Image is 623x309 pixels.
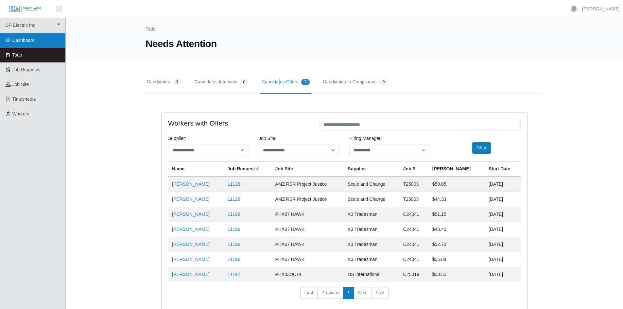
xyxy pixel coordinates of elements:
td: PHX67 HAWK [271,207,344,222]
label: job site: [259,135,276,142]
nav: pagination [168,287,521,304]
a: [PERSON_NAME] [172,257,210,262]
th: Name [168,162,224,177]
a: 11196 [228,212,240,217]
a: 11196 [228,257,240,262]
td: [DATE] [485,192,521,207]
td: $51.15 [428,207,485,222]
td: PHX67 HAWK [271,237,344,252]
td: C24041 [399,222,428,237]
td: C24041 [399,237,428,252]
span: Workers [12,111,29,116]
a: [PERSON_NAME] [172,272,210,277]
td: $53.55 [428,267,485,282]
td: HS International [344,267,399,282]
a: Candidates In Compliance [321,71,389,94]
a: [PERSON_NAME] [172,197,210,202]
span: Dashboard [12,38,35,43]
td: PHX03DC14 [271,267,344,282]
a: 11197 [228,272,240,277]
a: 11126 [228,181,240,187]
a: Todo [146,26,155,32]
th: Start Date [485,162,521,177]
td: Scale and Change [344,177,399,192]
a: 11196 [228,242,240,247]
label: Hiring Manager: [349,135,382,142]
a: Candidates Interview [193,71,250,94]
a: [PERSON_NAME] [582,6,620,12]
td: [DATE] [485,222,521,237]
td: T25003 [399,177,428,192]
td: C25019 [399,267,428,282]
td: C24041 [399,207,428,222]
td: [DATE] [485,177,521,192]
td: X3 Tradesman [344,207,399,222]
td: $55.08 [428,252,485,267]
td: [DATE] [485,252,521,267]
th: Supplier [344,162,399,177]
span: job site [12,82,29,87]
td: Scale and Change [344,192,399,207]
span: Todo [12,52,22,58]
span: 0 [240,79,249,85]
span: Job Requests [12,67,41,72]
label: Supplier: [168,135,186,142]
nav: Tabs [146,71,543,94]
img: SLM Logo [9,6,42,13]
a: [PERSON_NAME] [172,242,210,247]
td: [DATE] [485,267,521,282]
span: 7 [301,79,310,85]
th: [PERSON_NAME] [428,162,485,177]
td: $44.33 [428,192,485,207]
span: 0 [379,79,388,85]
a: [PERSON_NAME] [172,212,210,217]
button: Filter [472,142,491,154]
td: C24041 [399,252,428,267]
a: 1 [343,287,354,299]
td: T25003 [399,192,428,207]
a: Candidates [146,71,183,94]
td: $52.70 [428,237,485,252]
th: job site [271,162,344,177]
td: X3 Tradesman [344,252,399,267]
a: Candidates Offers [260,71,311,94]
a: [PERSON_NAME] [172,181,210,187]
h1: Needs Attention [146,38,543,50]
td: X3 Tradesman [344,237,399,252]
td: AMZ RSR Project Justice [271,192,344,207]
a: 11196 [228,227,240,232]
td: [DATE] [485,237,521,252]
td: AMZ RSR Project Justice [271,177,344,192]
th: Job # [399,162,428,177]
th: Job Request # [224,162,271,177]
span: 3 [173,79,182,85]
td: X3 Tradesman [344,222,399,237]
td: $43.40 [428,222,485,237]
td: [DATE] [485,207,521,222]
span: Timesheets [12,96,36,102]
a: 11126 [228,197,240,202]
td: PHX67 HAWK [271,222,344,237]
h4: Workers with Offers [168,119,309,127]
td: $50.05 [428,177,485,192]
nav: Breadcrumb [146,26,543,38]
td: PHX67 HAWK [271,252,344,267]
a: [PERSON_NAME] [172,227,210,232]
